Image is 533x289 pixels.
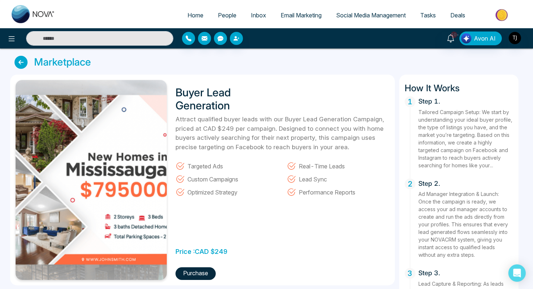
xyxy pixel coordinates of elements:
span: People [218,12,236,19]
img: Lead Flow [461,33,471,43]
span: Targeted Ads [187,161,223,171]
h5: Step 1. [418,96,513,105]
span: Tasks [420,12,436,19]
p: Ad Manager Integration & Launch: Once the campaign is ready, we access your ad manager accounts t... [418,190,513,259]
h1: Buyer Lead Generation [175,86,266,112]
img: Market-place.gif [476,7,529,23]
button: Purchase [175,267,216,280]
span: Inbox [251,12,266,19]
a: Home [180,8,211,22]
span: Home [187,12,203,19]
span: 2 [405,179,416,189]
span: 3 [405,268,416,279]
h5: Step 2. [418,179,513,188]
span: Deals [450,12,465,19]
img: User Avatar [509,32,521,44]
h3: Marketplace [34,56,91,68]
h3: How It Works [405,80,513,93]
span: Lead Sync [299,174,327,184]
button: Avon AI [459,32,502,45]
a: Social Media Management [329,8,413,22]
img: SObiv1738834178.jpg [16,80,167,280]
div: Open Intercom Messenger [508,264,526,282]
a: People [211,8,244,22]
img: Nova CRM Logo [12,5,55,23]
span: 1 [405,96,416,107]
span: Custom Campaigns [187,174,238,184]
a: 10+ [442,32,459,44]
p: Tailored Campaign Setup: We start by understanding your ideal buyer profile, the type of listings... [418,108,513,169]
a: Inbox [244,8,273,22]
span: 10+ [451,32,457,38]
a: Tasks [413,8,443,22]
span: Email Marketing [281,12,322,19]
span: Performance Reports [299,187,355,197]
span: Optimized Strategy [187,187,237,197]
a: Email Marketing [273,8,329,22]
a: Deals [443,8,472,22]
span: Real-Time Leads [299,161,345,171]
div: Price : CAD $ 249 [175,241,227,258]
span: Avon AI [474,34,496,43]
span: Social Media Management [336,12,406,19]
p: Attract qualified buyer leads with our Buyer Lead Generation Campaign, priced at CAD $249 per cam... [175,115,389,152]
h5: Step 3. [418,268,513,277]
